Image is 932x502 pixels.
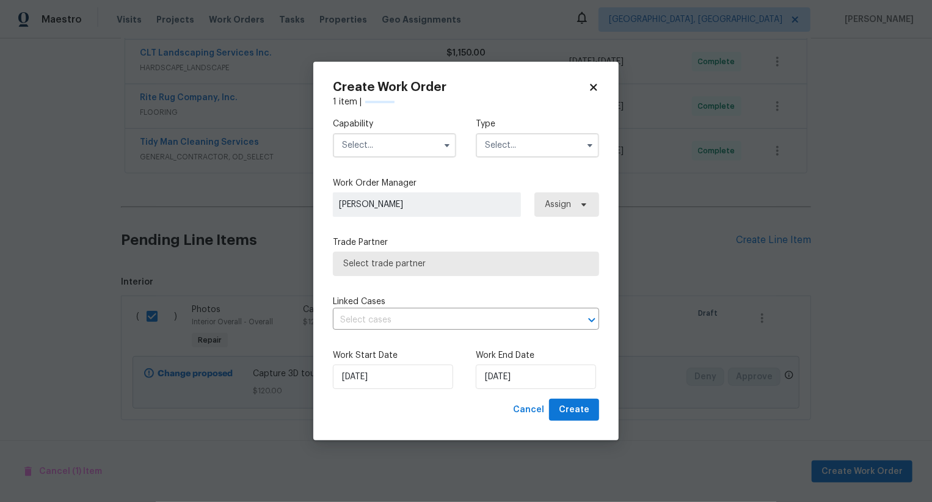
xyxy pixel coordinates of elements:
button: Create [549,399,599,421]
label: Work End Date [476,349,599,362]
button: Cancel [508,399,549,421]
div: 1 item | [333,96,599,108]
label: Work Order Manager [333,177,599,189]
span: Create [559,402,589,418]
label: Work Start Date [333,349,456,362]
input: Select... [476,133,599,158]
input: Select... [333,133,456,158]
label: Trade Partner [333,236,599,249]
span: Linked Cases [333,296,385,308]
button: Show options [440,138,454,153]
label: Type [476,118,599,130]
span: Select trade partner [343,258,589,270]
label: Capability [333,118,456,130]
input: M/D/YYYY [476,365,596,389]
span: Assign [545,198,571,211]
span: Cancel [513,402,544,418]
input: Select cases [333,311,565,330]
button: Open [583,311,600,329]
h2: Create Work Order [333,81,588,93]
button: Show options [583,138,597,153]
input: M/D/YYYY [333,365,453,389]
span: [PERSON_NAME] [339,198,515,211]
